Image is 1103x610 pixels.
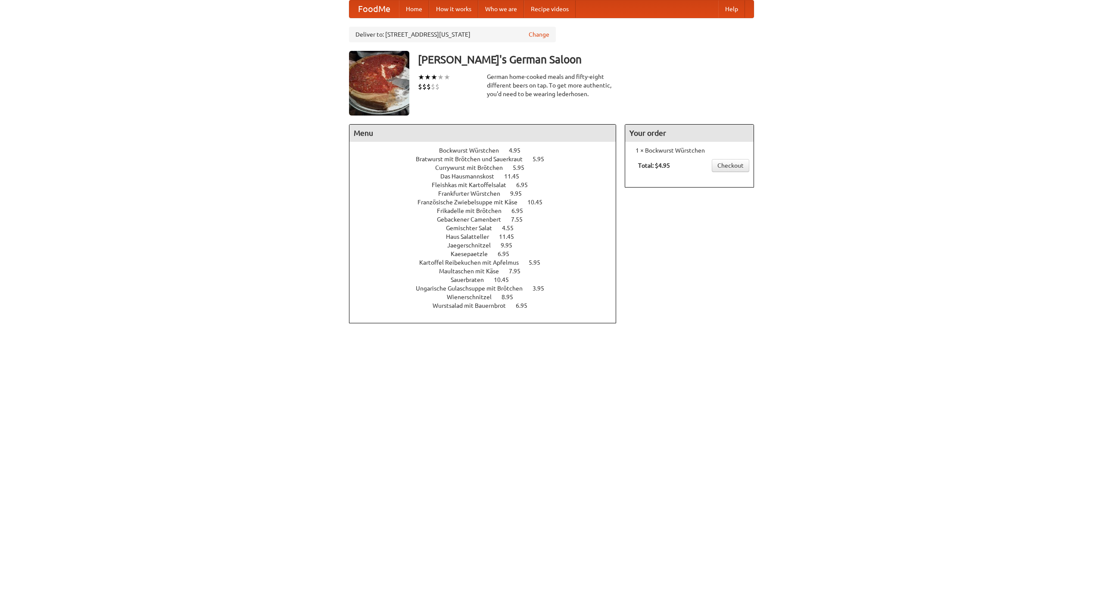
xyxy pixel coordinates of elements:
a: Bockwurst Würstchen 4.95 [439,147,536,154]
span: Kaesepaetzle [451,250,496,257]
span: Französische Zwiebelsuppe mit Käse [418,199,526,206]
span: 3.95 [533,285,553,292]
span: Wurstsalad mit Bauernbrot [433,302,514,309]
span: 10.45 [494,276,517,283]
span: 7.55 [511,216,531,223]
li: ★ [424,72,431,82]
span: 11.45 [504,173,528,180]
a: FoodMe [349,0,399,18]
span: Gebackener Camenbert [437,216,510,223]
li: ★ [418,72,424,82]
a: Gemischter Salat 4.55 [446,225,530,231]
span: 11.45 [499,233,523,240]
li: ★ [444,72,450,82]
span: Haus Salatteller [446,233,498,240]
a: Maultaschen mit Käse 7.95 [439,268,536,275]
a: Fleishkas mit Kartoffelsalat 6.95 [432,181,544,188]
a: Checkout [712,159,749,172]
span: 6.95 [516,181,536,188]
li: $ [435,82,439,91]
span: Maultaschen mit Käse [439,268,508,275]
span: 6.95 [498,250,518,257]
a: Französische Zwiebelsuppe mit Käse 10.45 [418,199,558,206]
b: Total: $4.95 [638,162,670,169]
a: Home [399,0,429,18]
li: 1 × Bockwurst Würstchen [629,146,749,155]
a: Change [529,30,549,39]
a: Frikadelle mit Brötchen 6.95 [437,207,539,214]
a: Currywurst mit Brötchen 5.95 [435,164,540,171]
span: Ungarische Gulaschsuppe mit Brötchen [416,285,531,292]
span: 6.95 [511,207,532,214]
a: Help [718,0,745,18]
a: Recipe videos [524,0,576,18]
h3: [PERSON_NAME]'s German Saloon [418,51,754,68]
li: $ [431,82,435,91]
span: Frankfurter Würstchen [438,190,509,197]
li: $ [427,82,431,91]
span: Bratwurst mit Brötchen und Sauerkraut [416,156,531,163]
li: ★ [437,72,444,82]
a: How it works [429,0,478,18]
span: Fleishkas mit Kartoffelsalat [432,181,515,188]
span: Frikadelle mit Brötchen [437,207,510,214]
span: Bockwurst Würstchen [439,147,508,154]
a: Who we are [478,0,524,18]
span: 5.95 [533,156,553,163]
a: Sauerbraten 10.45 [451,276,525,283]
div: Deliver to: [STREET_ADDRESS][US_STATE] [349,27,556,42]
a: Wurstsalad mit Bauernbrot 6.95 [433,302,543,309]
a: Das Hausmannskost 11.45 [440,173,535,180]
div: German home-cooked meals and fifty-eight different beers on tap. To get more authentic, you'd nee... [487,72,616,98]
a: Jaegerschnitzel 9.95 [447,242,528,249]
span: 4.55 [502,225,522,231]
span: Sauerbraten [451,276,492,283]
span: Wienerschnitzel [447,294,500,300]
h4: Menu [349,125,616,142]
span: 5.95 [513,164,533,171]
span: Kartoffel Reibekuchen mit Apfelmus [419,259,527,266]
a: Wienerschnitzel 8.95 [447,294,529,300]
a: Haus Salatteller 11.45 [446,233,530,240]
span: 9.95 [510,190,530,197]
span: 8.95 [502,294,522,300]
span: 5.95 [529,259,549,266]
span: Gemischter Salat [446,225,501,231]
span: 7.95 [509,268,529,275]
span: 6.95 [516,302,536,309]
a: Gebackener Camenbert 7.55 [437,216,539,223]
a: Frankfurter Würstchen 9.95 [438,190,538,197]
a: Kartoffel Reibekuchen mit Apfelmus 5.95 [419,259,556,266]
a: Bratwurst mit Brötchen und Sauerkraut 5.95 [416,156,560,163]
li: $ [422,82,427,91]
img: angular.jpg [349,51,409,116]
span: Currywurst mit Brötchen [435,164,511,171]
span: Das Hausmannskost [440,173,503,180]
h4: Your order [625,125,754,142]
li: ★ [431,72,437,82]
span: 4.95 [509,147,529,154]
a: Ungarische Gulaschsuppe mit Brötchen 3.95 [416,285,560,292]
span: 9.95 [501,242,521,249]
span: Jaegerschnitzel [447,242,499,249]
li: $ [418,82,422,91]
a: Kaesepaetzle 6.95 [451,250,525,257]
span: 10.45 [527,199,551,206]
